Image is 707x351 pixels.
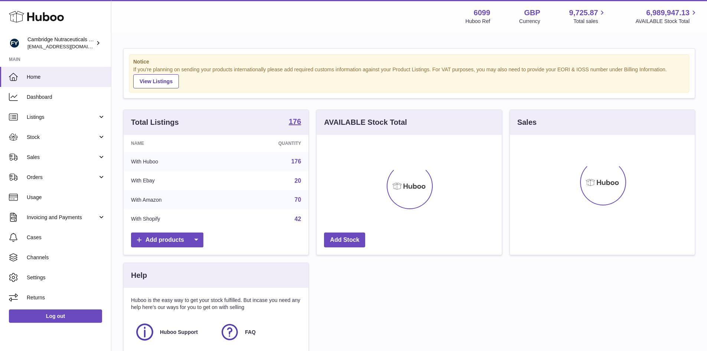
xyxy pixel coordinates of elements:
span: Listings [27,114,98,121]
a: 9,725.87 Total sales [569,8,607,25]
a: 20 [295,178,301,184]
div: Huboo Ref [465,18,490,25]
a: 6,989,947.13 AVAILABLE Stock Total [635,8,698,25]
a: Add Stock [324,233,365,248]
td: With Amazon [124,190,225,209]
span: Orders [27,174,98,181]
span: Dashboard [27,94,105,101]
h3: Total Listings [131,117,179,127]
a: View Listings [133,74,179,88]
th: Quantity [225,135,309,152]
a: FAQ [220,322,297,342]
div: Cambridge Nutraceuticals Ltd [27,36,94,50]
div: If you're planning on sending your products internationally please add required customs informati... [133,66,685,88]
a: Log out [9,309,102,323]
a: Add products [131,233,203,248]
a: 42 [295,216,301,222]
span: AVAILABLE Stock Total [635,18,698,25]
strong: GBP [524,8,540,18]
span: 9,725.87 [569,8,598,18]
span: Settings [27,274,105,281]
span: Sales [27,154,98,161]
strong: Notice [133,58,685,65]
strong: 176 [289,118,301,125]
div: Currency [519,18,540,25]
span: Returns [27,294,105,301]
td: With Huboo [124,152,225,171]
a: 70 [295,196,301,203]
span: Home [27,74,105,81]
span: 6,989,947.13 [646,8,690,18]
img: huboo@camnutra.com [9,38,20,49]
span: FAQ [245,329,256,336]
a: 176 [291,158,301,165]
span: Cases [27,234,105,241]
span: [EMAIL_ADDRESS][DOMAIN_NAME] [27,43,109,49]
td: With Ebay [124,171,225,191]
span: Total sales [573,18,606,25]
td: With Shopify [124,209,225,229]
a: Huboo Support [135,322,212,342]
span: Invoicing and Payments [27,214,98,221]
h3: Sales [517,117,537,127]
strong: 6099 [474,8,490,18]
span: Channels [27,254,105,261]
h3: AVAILABLE Stock Total [324,117,407,127]
p: Huboo is the easy way to get your stock fulfilled. But incase you need any help here's our ways f... [131,297,301,311]
a: 176 [289,118,301,127]
h3: Help [131,270,147,280]
th: Name [124,135,225,152]
span: Usage [27,194,105,201]
span: Huboo Support [160,329,198,336]
span: Stock [27,134,98,141]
